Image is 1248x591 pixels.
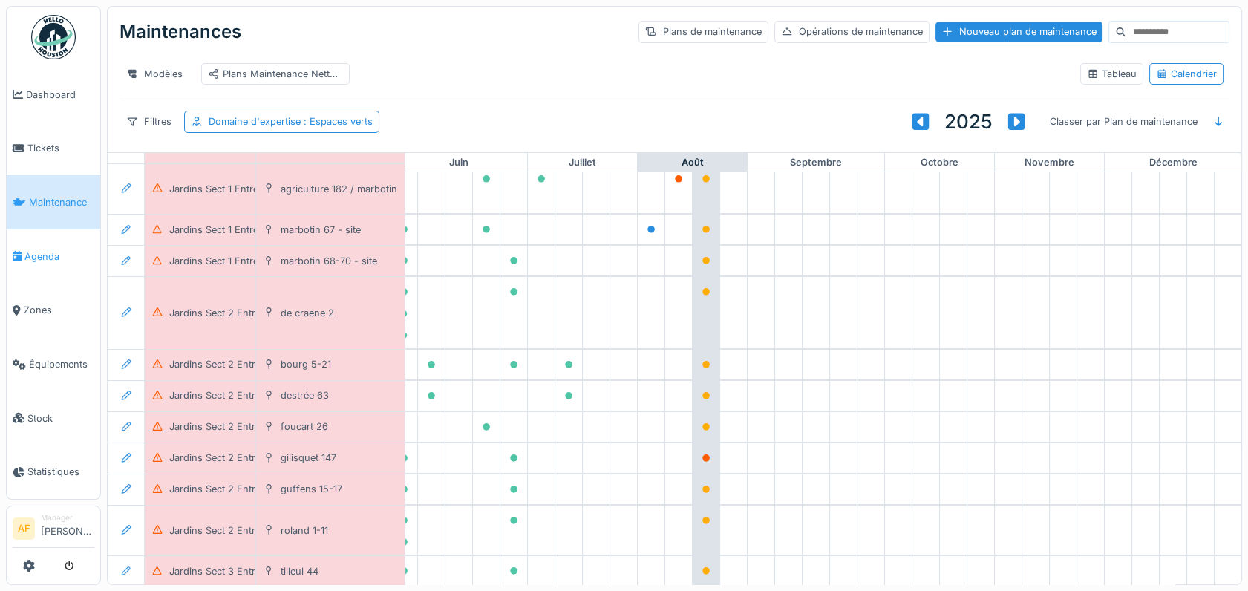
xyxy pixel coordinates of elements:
[7,391,100,445] a: Stock
[27,411,94,425] span: Stock
[281,564,318,578] div: tilleul 44
[169,388,351,402] div: Jardins Sect 2 Entretien - Tonte Pelouse
[774,21,930,42] div: Opérations de maintenance
[281,254,377,268] div: marbotin 68-70 - site
[169,223,349,237] div: Jardins Sect 1 Entretien - Tonte Pelouse
[638,153,747,172] div: août
[27,141,94,155] span: Tickets
[1087,67,1137,81] div: Tableau
[995,153,1104,172] div: novembre
[7,122,100,176] a: Tickets
[169,482,351,496] div: Jardins Sect 2 Entretien - Tonte Pelouse
[885,153,994,172] div: octobre
[7,175,100,229] a: Maintenance
[120,13,241,51] div: Maintenances
[7,337,100,391] a: Équipements
[169,254,349,268] div: Jardins Sect 1 Entretien - Tonte Pelouse
[169,523,351,538] div: Jardins Sect 2 Entretien - Tonte Pelouse
[24,303,94,317] span: Zones
[944,110,993,133] h3: 2025
[169,306,351,320] div: Jardins Sect 2 Entretien - Tonte Pelouse
[528,153,637,172] div: juillet
[41,512,94,523] div: Manager
[281,419,328,434] div: foucart 26
[281,451,336,465] div: gilisquet 147
[120,63,189,85] div: Modèles
[29,195,94,209] span: Maintenance
[169,357,351,371] div: Jardins Sect 2 Entretien - Tonte Pelouse
[169,419,351,434] div: Jardins Sect 2 Entretien - Tonte Pelouse
[41,512,94,544] li: [PERSON_NAME]
[7,284,100,338] a: Zones
[301,116,373,127] span: : Espaces verts
[169,451,351,465] div: Jardins Sect 2 Entretien - Tonte Pelouse
[1156,67,1217,81] div: Calendrier
[7,68,100,122] a: Dashboard
[7,229,100,284] a: Agenda
[169,182,349,196] div: Jardins Sect 1 Entretien - Tonte Pelouse
[208,67,343,81] div: Plans Maintenance Nettoyage
[13,517,35,540] li: AF
[7,445,100,500] a: Statistiques
[281,357,331,371] div: bourg 5-21
[391,153,527,172] div: juin
[281,523,328,538] div: roland 1-11
[638,21,768,42] div: Plans de maintenance
[120,111,178,132] div: Filtres
[1043,111,1204,132] div: Classer par Plan de maintenance
[27,465,94,479] span: Statistiques
[31,15,76,59] img: Badge_color-CXgf-gQk.svg
[13,512,94,548] a: AF Manager[PERSON_NAME]
[1105,153,1241,172] div: décembre
[281,306,334,320] div: de craene 2
[169,564,351,578] div: Jardins Sect 3 Entretien - Tonte Pelouse
[748,153,884,172] div: septembre
[281,388,329,402] div: destrée 63
[281,482,342,496] div: guffens 15-17
[281,182,452,196] div: agriculture 182 / marbotin 18-26 - site
[26,88,94,102] span: Dashboard
[209,114,373,128] div: Domaine d'expertise
[935,22,1102,42] div: Nouveau plan de maintenance
[24,249,94,264] span: Agenda
[29,357,94,371] span: Équipements
[281,223,361,237] div: marbotin 67 - site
